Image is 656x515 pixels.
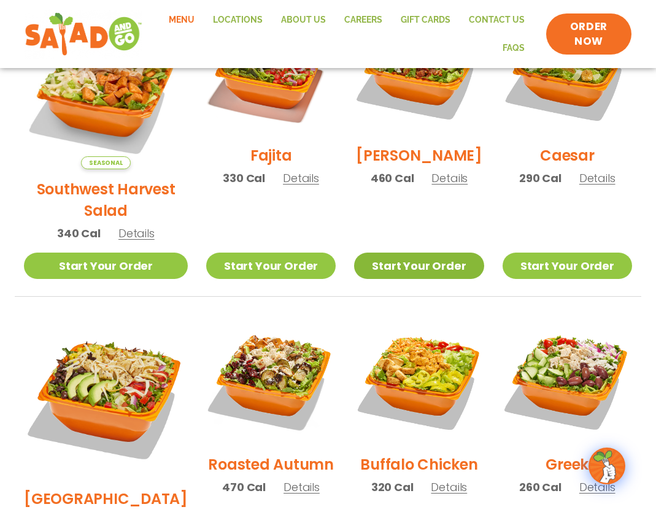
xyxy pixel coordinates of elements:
span: Details [431,479,467,495]
h2: Caesar [540,145,595,166]
a: Start Your Order [354,253,484,279]
h2: Roasted Autumn [208,454,334,475]
h2: Southwest Harvest Salad [24,178,188,221]
h2: Greek [546,454,588,475]
a: Careers [335,6,392,34]
span: 260 Cal [519,479,561,495]
a: FAQs [493,34,534,63]
a: Start Your Order [24,253,188,279]
a: Menu [160,6,204,34]
span: 470 Cal [222,479,266,495]
span: 340 Cal [57,225,101,242]
span: 290 Cal [519,170,561,186]
img: Product photo for Greek Salad [503,315,632,444]
a: Start Your Order [206,253,336,279]
h2: Buffalo Chicken [360,454,477,475]
h2: [PERSON_NAME] [356,145,482,166]
img: Product photo for Roasted Autumn Salad [206,315,336,444]
span: ORDER NOW [558,20,619,49]
a: ORDER NOW [546,13,631,55]
nav: Menu [155,6,534,62]
span: 330 Cal [223,170,265,186]
span: Details [118,226,155,241]
span: Details [284,479,320,495]
span: Seasonal [81,156,131,169]
span: Details [283,170,319,186]
span: 320 Cal [371,479,414,495]
span: Details [579,479,615,495]
h2: Fajita [250,145,292,166]
img: new-SAG-logo-768×292 [25,10,142,59]
a: About Us [272,6,335,34]
img: Product photo for Buffalo Chicken Salad [354,315,484,444]
img: Product photo for Fajita Salad [206,6,336,135]
a: Start Your Order [503,253,632,279]
img: Product photo for Southwest Harvest Salad [24,6,188,169]
a: GIFT CARDS [392,6,460,34]
span: 460 Cal [371,170,414,186]
img: Product photo for Cobb Salad [354,6,484,135]
span: Details [579,170,615,186]
img: Product photo for BBQ Ranch Salad [24,315,188,479]
img: Product photo for Caesar Salad [503,6,632,135]
img: wpChatIcon [590,449,624,483]
a: Contact Us [460,6,534,34]
h2: [GEOGRAPHIC_DATA] [24,488,188,509]
a: Locations [204,6,272,34]
span: Details [431,170,468,186]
